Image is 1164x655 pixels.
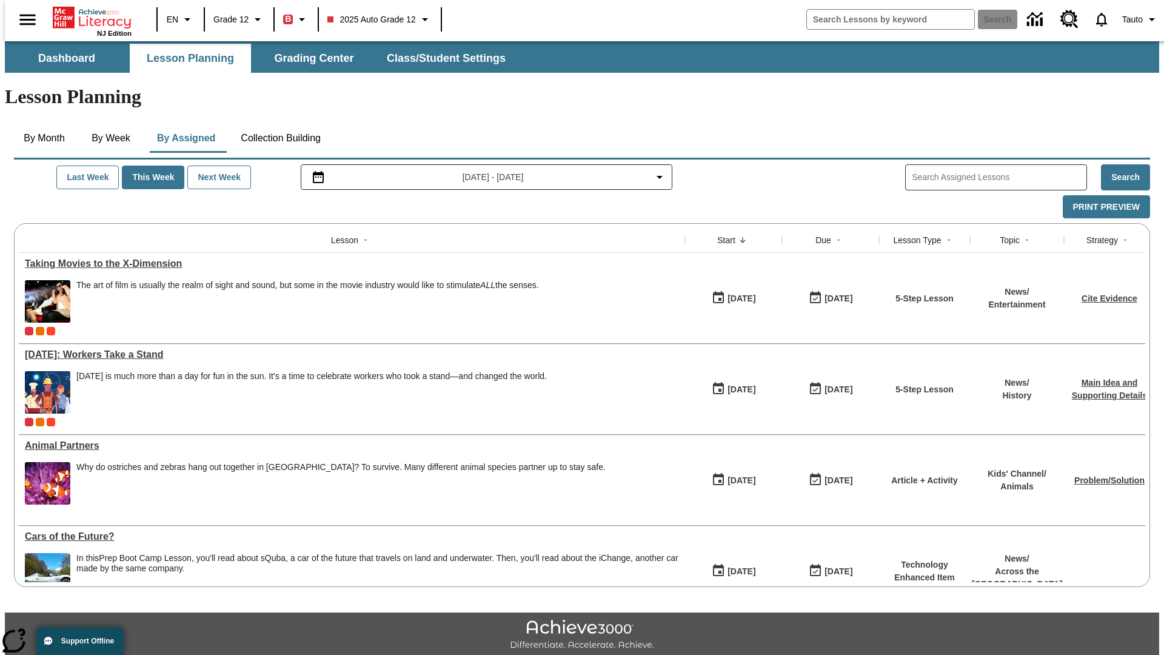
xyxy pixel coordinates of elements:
[480,280,495,290] em: ALL
[1020,233,1034,247] button: Sort
[824,291,852,306] div: [DATE]
[14,124,75,153] button: By Month
[727,291,755,306] div: [DATE]
[510,620,654,651] img: Achieve3000 Differentiate Accelerate Achieve
[1002,377,1031,389] p: News /
[972,565,1063,591] p: Across the [GEOGRAPHIC_DATA]
[1002,389,1031,402] p: History
[831,233,846,247] button: Sort
[1117,8,1164,30] button: Profile/Settings
[377,44,515,73] button: Class/Student Settings
[1086,4,1117,35] a: Notifications
[147,124,225,153] button: By Assigned
[25,440,679,451] div: Animal Partners
[824,473,852,488] div: [DATE]
[358,233,373,247] button: Sort
[824,382,852,397] div: [DATE]
[25,531,679,542] div: Cars of the Future?
[76,553,679,596] div: In this Prep Boot Camp Lesson, you'll read about sQuba, a car of the future that travels on land ...
[1063,195,1150,219] button: Print Preview
[61,637,114,645] span: Support Offline
[807,10,974,29] input: search field
[891,474,958,487] p: Article + Activity
[76,371,547,414] div: Labor Day is much more than a day for fun in the sun. It's a time to celebrate workers who took a...
[25,327,33,335] div: Current Class
[122,166,184,189] button: This Week
[707,469,760,492] button: 07/07/25: First time the lesson was available
[727,564,755,579] div: [DATE]
[81,124,141,153] button: By Week
[988,468,1046,480] p: Kids' Channel /
[1101,164,1150,190] button: Search
[804,560,857,583] button: 08/01/26: Last day the lesson can be accessed
[717,234,735,246] div: Start
[1074,475,1145,485] a: Problem/Solution
[10,2,45,38] button: Open side menu
[972,553,1063,565] p: News /
[707,378,760,401] button: 07/23/25: First time the lesson was available
[804,378,857,401] button: 06/30/26: Last day the lesson can be accessed
[815,234,831,246] div: Due
[707,287,760,310] button: 08/18/25: First time the lesson was available
[1086,234,1118,246] div: Strategy
[5,41,1159,73] div: SubNavbar
[76,280,539,323] div: The art of film is usually the realm of sight and sound, but some in the movie industry would lik...
[327,13,415,26] span: 2025 Auto Grade 12
[53,4,132,37] div: Home
[25,280,70,323] img: Panel in front of the seats sprays water mist to the happy audience at a 4DX-equipped theater.
[36,327,44,335] div: OL 2025 Auto Grade 12
[25,553,70,596] img: High-tech automobile treading water.
[942,233,956,247] button: Sort
[988,480,1046,493] p: Animals
[53,5,132,30] a: Home
[47,327,55,335] div: Test 1
[6,44,127,73] button: Dashboard
[213,13,249,26] span: Grade 12
[167,13,178,26] span: EN
[804,287,857,310] button: 08/24/25: Last day the lesson can be accessed
[285,12,291,27] span: B
[25,418,33,426] div: Current Class
[1053,3,1086,36] a: Resource Center, Will open in new tab
[804,469,857,492] button: 06/30/26: Last day the lesson can be accessed
[161,8,200,30] button: Language: EN, Select a language
[36,627,124,655] button: Support Offline
[306,170,667,184] button: Select the date range menu item
[187,166,251,189] button: Next Week
[824,564,852,579] div: [DATE]
[1072,378,1147,400] a: Main Idea and Supporting Details
[76,371,547,381] div: [DATE] is much more than a day for fun in the sun. It's a time to celebrate workers who took a st...
[97,30,132,37] span: NJ Edition
[209,8,270,30] button: Grade: Grade 12, Select a grade
[895,383,954,396] p: 5-Step Lesson
[130,44,251,73] button: Lesson Planning
[76,462,606,505] span: Why do ostriches and zebras hang out together in Africa? To survive. Many different animal specie...
[25,440,679,451] a: Animal Partners, Lessons
[323,8,436,30] button: Class: 2025 Auto Grade 12, Select your class
[25,531,679,542] a: Cars of the Future? , Lessons
[36,418,44,426] span: OL 2025 Auto Grade 12
[988,298,1045,311] p: Entertainment
[47,418,55,426] div: Test 1
[727,382,755,397] div: [DATE]
[76,280,539,291] p: The art of film is usually the realm of sight and sound, but some in the movie industry would lik...
[253,44,375,73] button: Grading Center
[25,371,70,414] img: A banner with a blue background shows an illustrated row of diverse men and women dressed in clot...
[278,8,314,30] button: Boost Class color is red. Change class color
[707,560,760,583] button: 07/01/25: First time the lesson was available
[895,292,954,305] p: 5-Step Lesson
[727,473,755,488] div: [DATE]
[988,286,1045,298] p: News /
[231,124,330,153] button: Collection Building
[1122,13,1143,26] span: Tauto
[76,462,606,472] div: Why do ostriches and zebras hang out together in [GEOGRAPHIC_DATA]? To survive. Many different an...
[893,234,941,246] div: Lesson Type
[5,86,1159,108] h1: Lesson Planning
[25,462,70,505] img: Three clownfish swim around a purple anemone.
[76,553,679,574] div: In this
